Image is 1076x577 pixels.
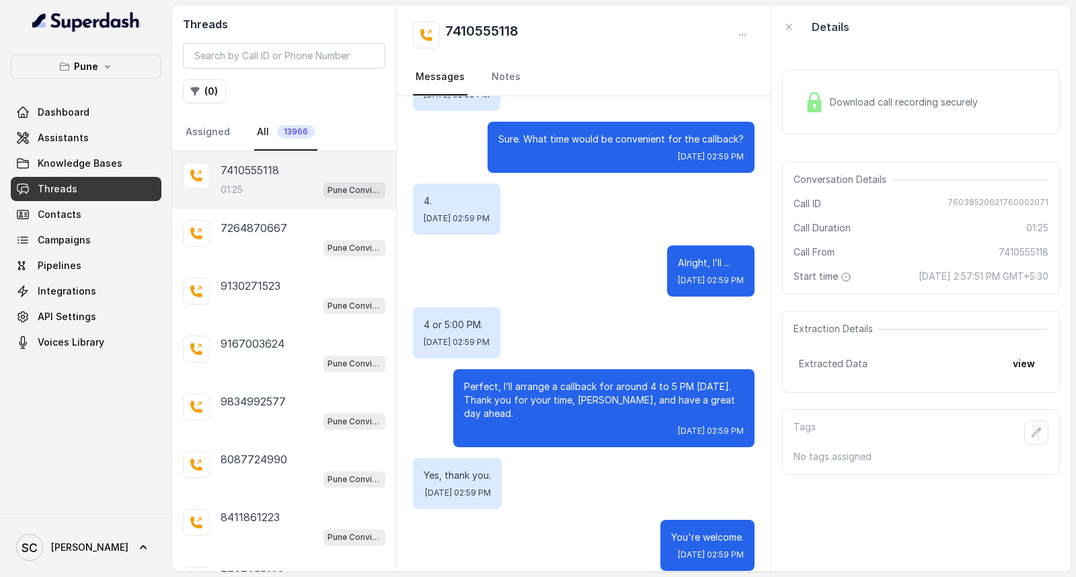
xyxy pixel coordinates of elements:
[38,284,96,298] span: Integrations
[221,509,280,525] p: 8411861223
[183,43,385,69] input: Search by Call ID or Phone Number
[1005,352,1043,376] button: view
[425,488,491,498] span: [DATE] 02:59 PM
[221,162,279,178] p: 7410555118
[221,393,286,410] p: 9834992577
[328,415,381,428] p: Pune Conviction HR Outbound Assistant
[678,275,744,286] span: [DATE] 02:59 PM
[38,336,104,349] span: Voices Library
[11,177,161,201] a: Threads
[11,202,161,227] a: Contacts
[221,183,243,196] p: 01:25
[812,19,849,35] p: Details
[11,330,161,354] a: Voices Library
[678,151,744,162] span: [DATE] 02:59 PM
[11,279,161,303] a: Integrations
[51,541,128,554] span: [PERSON_NAME]
[671,531,744,544] p: You're welcome.
[794,245,835,259] span: Call From
[74,59,98,75] p: Pune
[794,270,854,283] span: Start time
[221,220,287,236] p: 7264870667
[38,182,77,196] span: Threads
[413,59,467,95] a: Messages
[794,221,851,235] span: Call Duration
[221,451,287,467] p: 8087724990
[328,241,381,255] p: Pune Conviction HR Outbound Assistant
[38,208,81,221] span: Contacts
[328,184,381,197] p: Pune Conviction HR Outbound Assistant
[11,100,161,124] a: Dashboard
[919,270,1048,283] span: [DATE] 2:57:51 PM GMT+5:30
[424,337,490,348] span: [DATE] 02:59 PM
[678,256,744,270] p: Alright, I’ll ...
[498,132,744,146] p: Sure. What time would be convenient for the callback?
[794,450,1048,463] p: No tags assigned
[183,114,385,151] nav: Tabs
[11,126,161,150] a: Assistants
[11,254,161,278] a: Pipelines
[424,469,491,482] p: Yes, thank you.
[38,233,91,247] span: Campaigns
[489,59,523,95] a: Notes
[38,310,96,323] span: API Settings
[183,79,226,104] button: (0)
[277,125,315,139] span: 13966
[328,357,381,371] p: Pune Conviction HR Outbound Assistant
[328,473,381,486] p: Pune Conviction HR Outbound Assistant
[183,114,233,151] a: Assigned
[424,213,490,224] span: [DATE] 02:59 PM
[11,228,161,252] a: Campaigns
[32,11,141,32] img: light.svg
[424,318,490,332] p: 4 or 5:00 PM.
[445,22,518,48] h2: 7410555118
[999,245,1048,259] span: 7410555118
[11,305,161,329] a: API Settings
[38,106,89,119] span: Dashboard
[38,131,89,145] span: Assistants
[794,420,816,445] p: Tags
[804,92,824,112] img: Lock Icon
[221,278,280,294] p: 9130271523
[678,426,744,436] span: [DATE] 02:59 PM
[254,114,317,151] a: All13966
[38,259,81,272] span: Pipelines
[1026,221,1048,235] span: 01:25
[11,54,161,79] button: Pune
[328,299,381,313] p: Pune Conviction HR Outbound Assistant
[11,529,161,566] a: [PERSON_NAME]
[948,197,1048,210] span: 76038520621760002071
[38,157,122,170] span: Knowledge Bases
[678,549,744,560] span: [DATE] 02:59 PM
[22,541,38,555] text: SC
[221,336,284,352] p: 9167003624
[799,357,868,371] span: Extracted Data
[830,95,983,109] span: Download call recording securely
[464,380,744,420] p: Perfect, I’ll arrange a callback for around 4 to 5 PM [DATE]. Thank you for your time, [PERSON_NA...
[328,531,381,544] p: Pune Conviction HR Outbound Assistant
[183,16,385,32] h2: Threads
[424,194,490,208] p: 4.
[794,173,892,186] span: Conversation Details
[794,322,878,336] span: Extraction Details
[794,197,821,210] span: Call ID
[413,59,755,95] nav: Tabs
[11,151,161,176] a: Knowledge Bases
